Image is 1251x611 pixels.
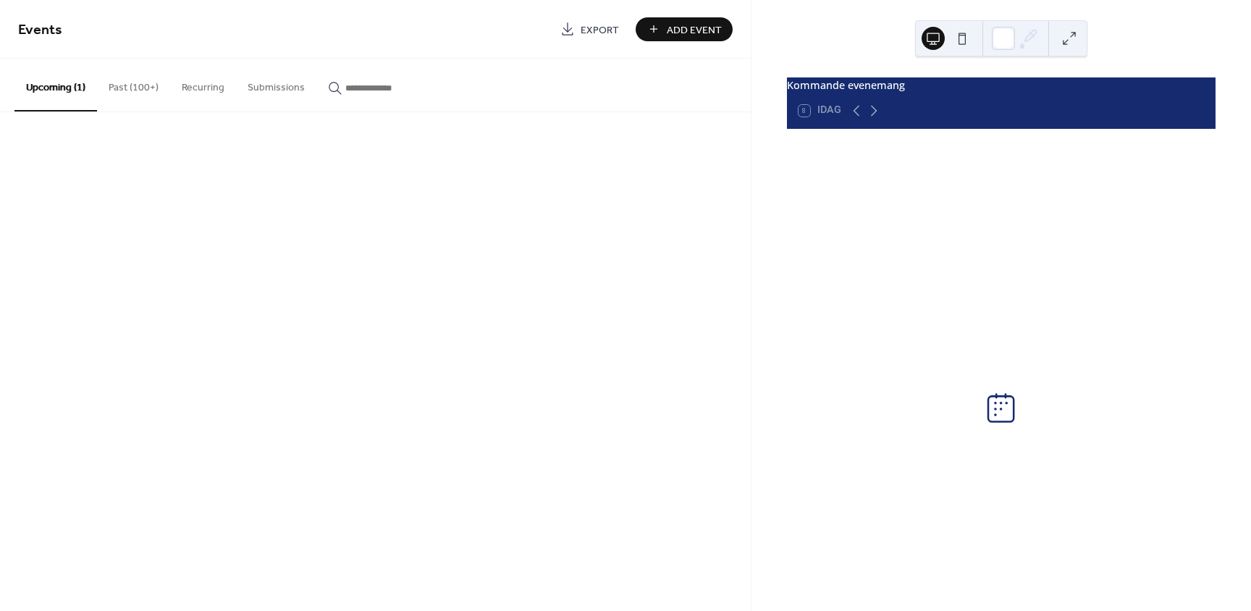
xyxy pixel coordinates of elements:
[18,16,62,44] span: Events
[581,22,619,38] span: Export
[14,59,97,111] button: Upcoming (1)
[97,59,170,110] button: Past (100+)
[236,59,316,110] button: Submissions
[667,22,722,38] span: Add Event
[549,17,630,41] a: Export
[636,17,733,41] button: Add Event
[787,77,1216,93] div: Kommande evenemang
[170,59,236,110] button: Recurring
